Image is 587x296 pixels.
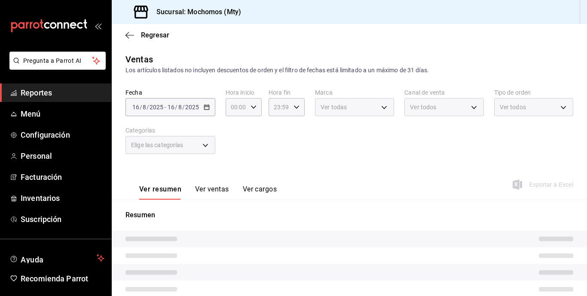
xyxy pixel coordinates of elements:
[9,52,106,70] button: Pregunta a Parrot AI
[315,89,394,96] label: Marca
[150,7,241,17] h3: Sucursal: Mochomos (Mty)
[500,103,526,111] span: Ver todos
[125,127,215,133] label: Categorías
[125,89,215,96] label: Fecha
[269,89,305,96] label: Hora fin
[21,253,93,263] span: Ayuda
[165,104,166,111] span: -
[125,210,573,220] p: Resumen
[167,104,175,111] input: --
[21,129,104,141] span: Configuración
[95,22,101,29] button: open_drawer_menu
[410,103,436,111] span: Ver todos
[131,141,183,149] span: Elige las categorías
[21,273,104,284] span: Recomienda Parrot
[226,89,262,96] label: Hora inicio
[195,185,229,200] button: Ver ventas
[321,103,347,111] span: Ver todas
[185,104,199,111] input: ----
[21,213,104,225] span: Suscripción
[6,62,106,71] a: Pregunta a Parrot AI
[182,104,185,111] span: /
[494,89,573,96] label: Tipo de orden
[139,185,181,200] button: Ver resumen
[178,104,182,111] input: --
[404,89,483,96] label: Canal de venta
[21,108,104,120] span: Menú
[243,185,277,200] button: Ver cargos
[21,87,104,99] span: Reportes
[142,104,147,111] input: --
[141,31,169,39] span: Regresar
[175,104,177,111] span: /
[21,150,104,162] span: Personal
[132,104,140,111] input: --
[21,171,104,183] span: Facturación
[140,104,142,111] span: /
[147,104,149,111] span: /
[149,104,164,111] input: ----
[21,192,104,204] span: Inventarios
[23,56,92,65] span: Pregunta a Parrot AI
[125,53,153,66] div: Ventas
[125,66,573,75] div: Los artículos listados no incluyen descuentos de orden y el filtro de fechas está limitado a un m...
[125,31,169,39] button: Regresar
[139,185,277,200] div: navigation tabs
